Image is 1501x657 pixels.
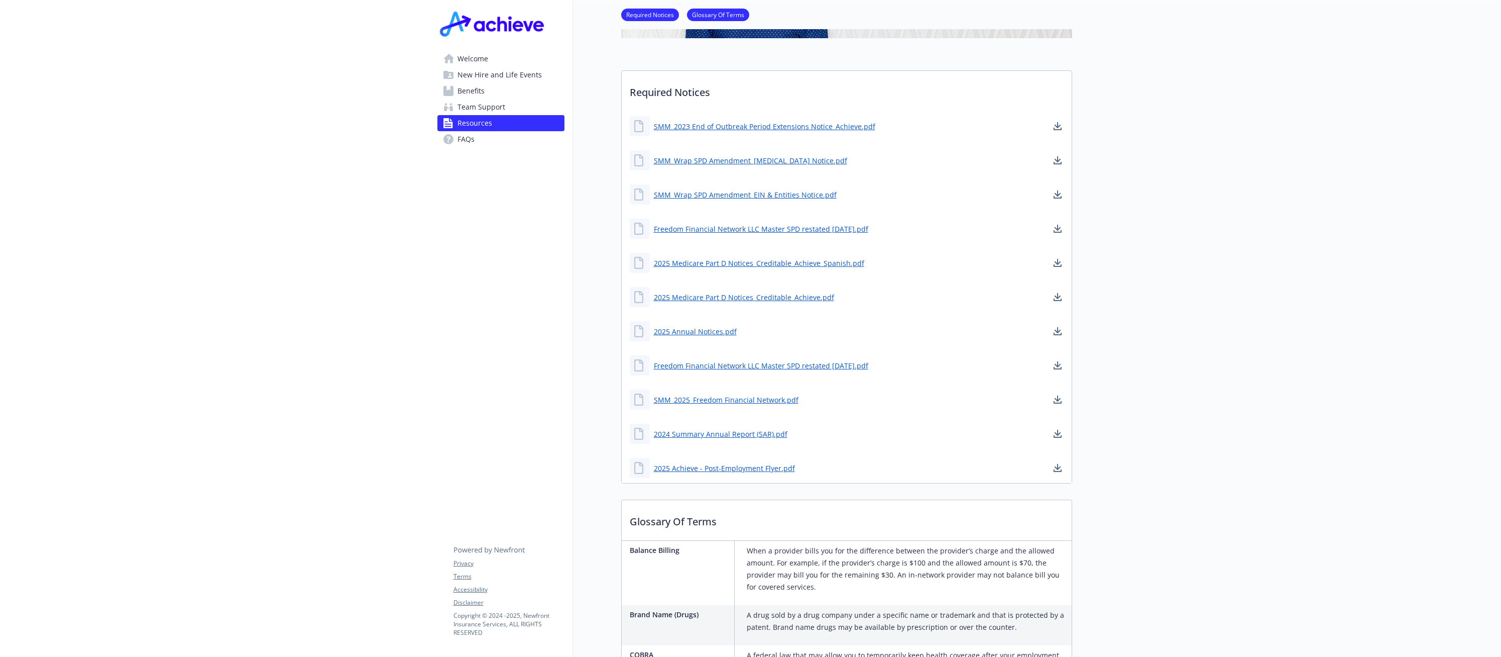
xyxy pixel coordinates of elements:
p: Required Notices [622,71,1072,108]
a: Accessibility [453,585,564,594]
a: download document [1052,359,1064,371]
span: Welcome [457,51,488,67]
a: New Hire and Life Events [437,67,564,83]
p: Glossary Of Terms [622,500,1072,537]
a: Welcome [437,51,564,67]
a: FAQs [437,131,564,147]
a: Privacy [453,559,564,568]
a: Freedom Financial Network LLC Master SPD restated [DATE].pdf [654,360,868,371]
a: download document [1052,120,1064,132]
a: download document [1052,394,1064,406]
a: SMM_Wrap SPD Amendment_[MEDICAL_DATA] Notice.pdf [654,155,847,166]
a: SMM_2025_Freedom Financial Network.pdf [654,395,798,405]
span: Resources [457,115,492,131]
p: Balance Billing [630,545,730,555]
a: Team Support [437,99,564,115]
a: 2024 Summary Annual Report (SAR).pdf [654,429,787,439]
span: FAQs [457,131,475,147]
a: 2025 Medicare Part D Notices_Creditable_Achieve_Spanish.pdf [654,258,864,268]
a: Benefits [437,83,564,99]
a: Required Notices [621,10,679,19]
a: Disclaimer [453,598,564,607]
p: A drug sold by a drug company under a specific name or trademark and that is protected by a paten... [747,609,1068,633]
a: download document [1052,257,1064,269]
a: SMM_2023 End of Outbreak Period Extensions Notice_Achieve.pdf [654,121,875,132]
a: download document [1052,189,1064,201]
a: 2025 Medicare Part D Notices_Creditable_Achieve.pdf [654,292,834,303]
p: Copyright © 2024 - 2025 , Newfront Insurance Services, ALL RIGHTS RESERVED [453,611,564,637]
a: download document [1052,291,1064,303]
a: download document [1052,154,1064,166]
a: download document [1052,223,1064,235]
p: When a provider bills you for the difference between the provider’s charge and the allowed amount... [747,545,1068,593]
a: Resources [437,115,564,131]
a: SMM_Wrap SPD Amendment_EIN & Entities Notice.pdf [654,190,837,200]
a: Terms [453,572,564,581]
span: New Hire and Life Events [457,67,542,83]
a: download document [1052,462,1064,474]
a: 2025 Annual Notices.pdf [654,326,737,337]
a: Freedom Financial Network LLC Master SPD restated [DATE].pdf [654,224,868,234]
p: Brand Name (Drugs) [630,609,730,620]
span: Team Support [457,99,505,115]
a: download document [1052,428,1064,440]
a: 2025 Achieve - Post-Employment Flyer.pdf [654,463,795,474]
a: Glossary Of Terms [687,10,749,19]
span: Benefits [457,83,485,99]
a: download document [1052,325,1064,337]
